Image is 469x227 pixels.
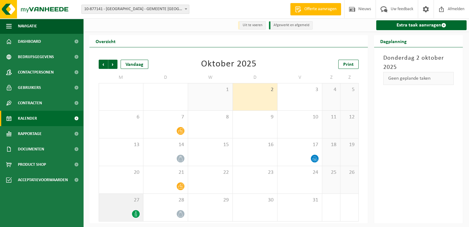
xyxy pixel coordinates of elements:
span: Navigatie [18,18,37,34]
div: Vandaag [121,60,148,69]
a: Extra taak aanvragen [376,20,467,30]
span: Vorige [99,60,108,69]
span: 6 [102,114,140,121]
span: Acceptatievoorwaarden [18,172,68,188]
span: 14 [146,141,185,148]
span: Print [343,62,354,67]
span: 18 [325,141,337,148]
a: Offerte aanvragen [290,3,341,15]
div: Oktober 2025 [201,60,257,69]
span: 24 [281,169,319,176]
span: 2 [236,86,274,93]
span: Rapportage [18,126,42,141]
span: 22 [191,169,229,176]
span: Dashboard [18,34,41,49]
span: 9 [236,114,274,121]
td: W [188,72,233,83]
span: 19 [344,141,355,148]
span: 10-877141 - FORT LIEFKENSHOEK - GEMEENTE BEVEREN - KOSTENPLAATS 26 - KALLO [82,5,189,14]
span: 28 [146,197,185,204]
span: 25 [325,169,337,176]
span: 30 [236,197,274,204]
span: Offerte aanvragen [303,6,338,12]
span: Bedrijfsgegevens [18,49,54,65]
td: M [99,72,143,83]
span: 29 [191,197,229,204]
td: Z [340,72,359,83]
span: 3 [281,86,319,93]
span: Volgende [108,60,117,69]
span: 5 [344,86,355,93]
span: 13 [102,141,140,148]
a: Print [338,60,359,69]
span: 23 [236,169,274,176]
div: Geen geplande taken [383,72,454,85]
span: Contracten [18,95,42,111]
span: 1 [191,86,229,93]
span: 4 [325,86,337,93]
span: 7 [146,114,185,121]
li: Uit te voeren [238,21,266,30]
span: 16 [236,141,274,148]
td: V [278,72,322,83]
h3: Donderdag 2 oktober 2025 [383,54,454,72]
span: 20 [102,169,140,176]
span: 12 [344,114,355,121]
span: Gebruikers [18,80,41,95]
span: 11 [325,114,337,121]
td: D [233,72,278,83]
span: Product Shop [18,157,46,172]
span: 17 [281,141,319,148]
span: 15 [191,141,229,148]
span: Contactpersonen [18,65,54,80]
td: D [143,72,188,83]
span: Kalender [18,111,37,126]
span: 8 [191,114,229,121]
h2: Dagplanning [374,35,413,47]
span: 10-877141 - FORT LIEFKENSHOEK - GEMEENTE BEVEREN - KOSTENPLAATS 26 - KALLO [81,5,189,14]
h2: Overzicht [89,35,122,47]
span: 31 [281,197,319,204]
span: 10 [281,114,319,121]
span: 21 [146,169,185,176]
span: 27 [102,197,140,204]
li: Afgewerkt en afgemeld [269,21,313,30]
span: 26 [344,169,355,176]
td: Z [322,72,340,83]
span: Documenten [18,141,44,157]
